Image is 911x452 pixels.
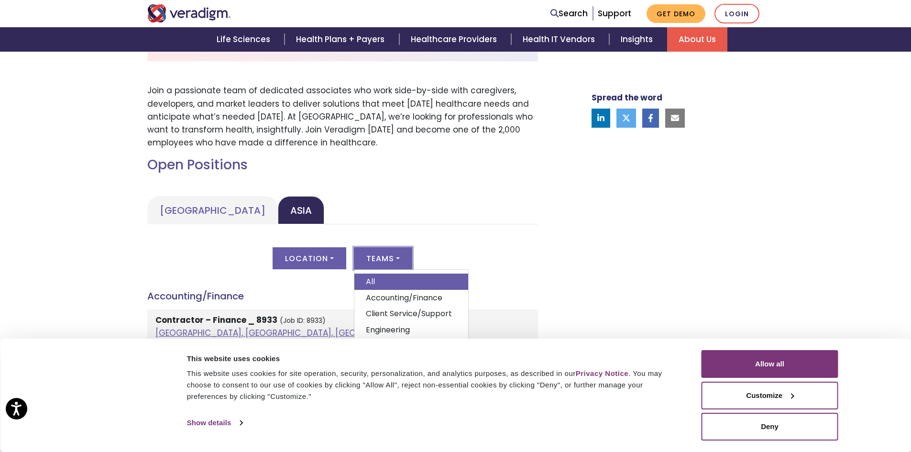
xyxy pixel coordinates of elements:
a: All [354,274,468,290]
a: Health Plans + Payers [285,27,399,52]
strong: Spread the word [592,92,662,103]
a: Search [550,7,588,20]
a: Life Sciences [205,27,285,52]
button: Location [273,247,346,269]
h4: Accounting/Finance [147,290,538,302]
a: Login [714,4,759,23]
a: [GEOGRAPHIC_DATA], [GEOGRAPHIC_DATA], [GEOGRAPHIC_DATA] [155,327,421,339]
img: Veradigm logo [147,4,231,22]
button: Teams [354,247,412,269]
a: Client Service/Support [354,306,468,322]
small: (Job ID: 8933) [280,316,326,325]
button: Deny [702,413,838,441]
a: Engineering [354,322,468,338]
a: Asia [278,196,324,224]
div: This website uses cookies [187,353,680,364]
a: About Us [667,27,727,52]
button: Customize [702,382,838,409]
a: Insights [609,27,667,52]
strong: Contractor – Finance _ 8933 [155,314,277,326]
a: Healthcare Providers [399,27,511,52]
a: Show details [187,416,242,430]
a: Support [598,8,631,19]
a: Health IT Vendors [511,27,609,52]
h2: Open Positions [147,157,538,173]
a: Privacy Notice [576,369,628,377]
a: [GEOGRAPHIC_DATA] [147,196,278,224]
a: Accounting/Finance [354,290,468,306]
div: This website uses cookies for site operation, security, personalization, and analytics purposes, ... [187,368,680,402]
a: Information Technology [354,338,468,354]
p: Join a passionate team of dedicated associates who work side-by-side with caregivers, developers,... [147,84,538,149]
a: Get Demo [647,4,705,23]
button: Allow all [702,350,838,378]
